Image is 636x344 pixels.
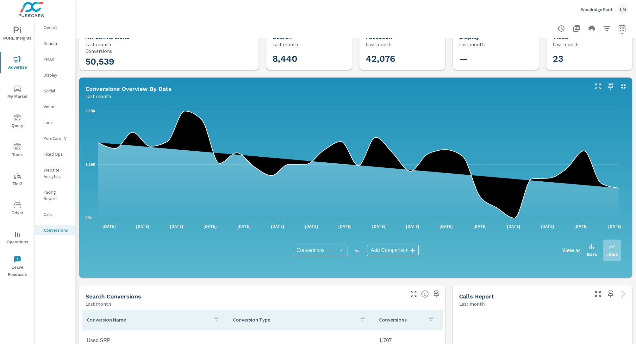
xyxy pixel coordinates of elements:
[85,109,96,113] text: 2.19K
[2,230,33,246] span: Operations
[85,216,92,220] text: 980
[44,151,70,157] p: Fixed Ops
[35,165,75,181] div: Website Analytics
[98,223,120,229] p: [DATE]
[562,247,581,253] h6: View as
[300,223,322,229] p: [DATE]
[2,172,33,188] span: Tier2
[502,223,525,229] p: [DATE]
[35,39,75,48] div: Search
[44,24,70,31] p: Overall
[85,48,252,54] p: Conversions
[165,223,188,229] p: [DATE]
[272,53,356,64] h3: 8,440
[371,247,408,253] span: Add Comparison
[44,167,70,179] p: Website Analytics
[87,316,208,323] p: Conversion Name
[35,134,75,143] div: PureCars TV
[581,7,612,12] p: Woodridge Ford
[570,22,583,35] button: "Export Report to PDF"
[459,41,485,48] p: Last month
[368,223,390,229] p: [DATE]
[334,223,356,229] p: [DATE]
[469,223,491,229] p: [DATE]
[593,81,603,91] button: Make Fullscreen
[606,81,616,91] span: Save this to your personalized report
[402,223,424,229] p: [DATE]
[35,187,75,203] div: Pacing Report
[435,223,457,229] p: [DATE]
[44,211,70,217] p: Calls
[44,72,70,78] p: Display
[2,27,33,42] span: PURE Insights
[553,41,578,48] p: Last month
[0,19,34,281] div: nav menu
[408,289,419,299] button: Make Fullscreen
[587,250,597,258] p: Bars
[44,227,70,233] p: Conversions
[272,41,298,48] p: Last month
[35,210,75,219] div: Calls
[570,223,592,229] p: [DATE]
[35,54,75,64] div: PMAX
[2,256,33,278] span: Leave Feedback
[421,290,429,298] span: Search Conversions include Actions, Leads and Unmapped Conversions
[296,247,325,253] span: Conversions
[85,92,111,100] p: Last month
[2,85,33,100] span: My Market
[2,143,33,159] span: Tools
[366,41,391,48] p: Last month
[35,225,75,235] div: Conversions
[293,245,347,256] div: Conversions
[459,300,485,308] p: Last month
[606,289,616,299] span: Save this to your personalized report
[618,289,628,299] a: See more details in report
[85,56,252,67] h3: 50,539
[616,22,628,35] button: Select Date Range
[44,103,70,110] p: Video
[199,223,221,229] p: [DATE]
[44,88,70,94] p: Social
[266,223,289,229] p: [DATE]
[35,118,75,127] div: Local
[85,85,171,92] h5: Conversions Overview By Date
[44,135,70,141] p: PureCars TV
[233,316,354,323] p: Conversion Type
[367,245,419,256] div: Add Comparison
[536,223,558,229] p: [DATE]
[85,300,111,308] p: Last month
[85,162,96,167] text: 1.59K
[85,293,141,300] h5: Search Conversions
[35,70,75,80] div: Display
[379,316,422,323] p: Conversions
[35,23,75,32] div: Overall
[366,53,449,64] h3: 42,076
[593,289,603,299] button: Make Fullscreen
[585,22,598,35] button: Print Report
[431,289,441,299] span: Save this to your personalized report
[459,293,494,300] h5: Calls Report
[606,250,618,258] p: Lines
[35,102,75,111] div: Video
[35,86,75,96] div: Social
[618,81,628,91] button: Minimize Widget
[233,223,255,229] p: [DATE]
[132,223,154,229] p: [DATE]
[2,56,33,71] span: Advertise
[44,189,70,202] p: Pacing Report
[604,223,626,229] p: [DATE]
[617,4,628,15] div: LM
[459,53,543,64] h3: —
[601,22,613,35] button: Apply Filters
[2,201,33,217] span: Driver
[44,56,70,62] p: PMAX
[35,149,75,159] div: Fixed Ops
[2,114,33,129] span: Query
[347,247,367,253] p: vs
[44,119,70,126] p: Local
[44,40,70,47] p: Search
[85,41,111,48] p: Last month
